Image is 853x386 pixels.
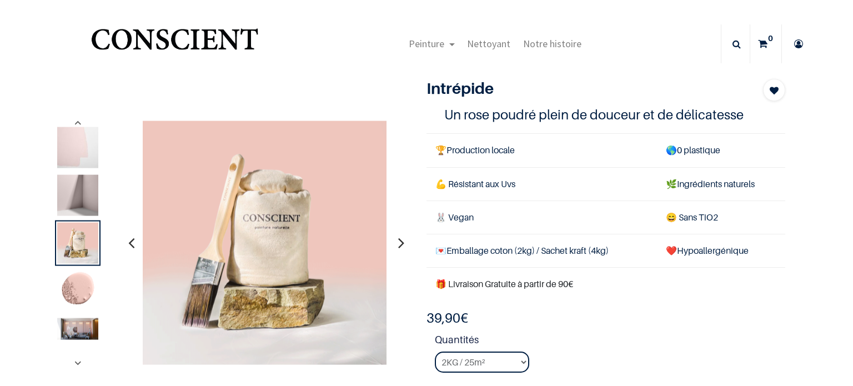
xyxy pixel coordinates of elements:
a: Logo of Conscient [89,22,260,66]
h1: Intrépide [426,79,731,98]
td: ❤️Hypoallergénique [657,234,785,267]
h4: Un rose poudré plein de douceur et de délicatesse [444,106,767,123]
td: 0 plastique [657,134,785,167]
span: Nettoyant [467,37,510,50]
img: Product image [57,127,98,168]
span: Notre histoire [523,37,581,50]
img: Product image [57,318,98,340]
span: 🌎 [666,144,677,156]
img: Product image [57,223,98,264]
td: Ingrédients naturels [657,167,785,200]
b: € [426,310,468,326]
img: Product image [143,121,387,365]
font: 🎁 Livraison Gratuite à partir de 90€ [435,278,573,289]
strong: Quantités [435,332,785,352]
sup: 0 [765,33,776,44]
a: Peinture [403,24,461,63]
img: Product image [57,270,98,312]
button: Add to wishlist [763,79,785,101]
span: 😄 S [666,212,684,223]
td: Production locale [426,134,657,167]
span: 🏆 [435,144,446,156]
span: 39,90 [426,310,460,326]
img: Product image [57,175,98,216]
span: 💌 [435,245,446,256]
span: Add to wishlist [770,84,779,97]
td: ans TiO2 [657,200,785,234]
span: 🌿 [666,178,677,189]
span: 💪 Résistant aux Uvs [435,178,515,189]
td: Emballage coton (2kg) / Sachet kraft (4kg) [426,234,657,267]
img: Conscient [89,22,260,66]
a: 0 [750,24,781,63]
span: 🐰 Vegan [435,212,474,223]
span: Peinture [409,37,444,50]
